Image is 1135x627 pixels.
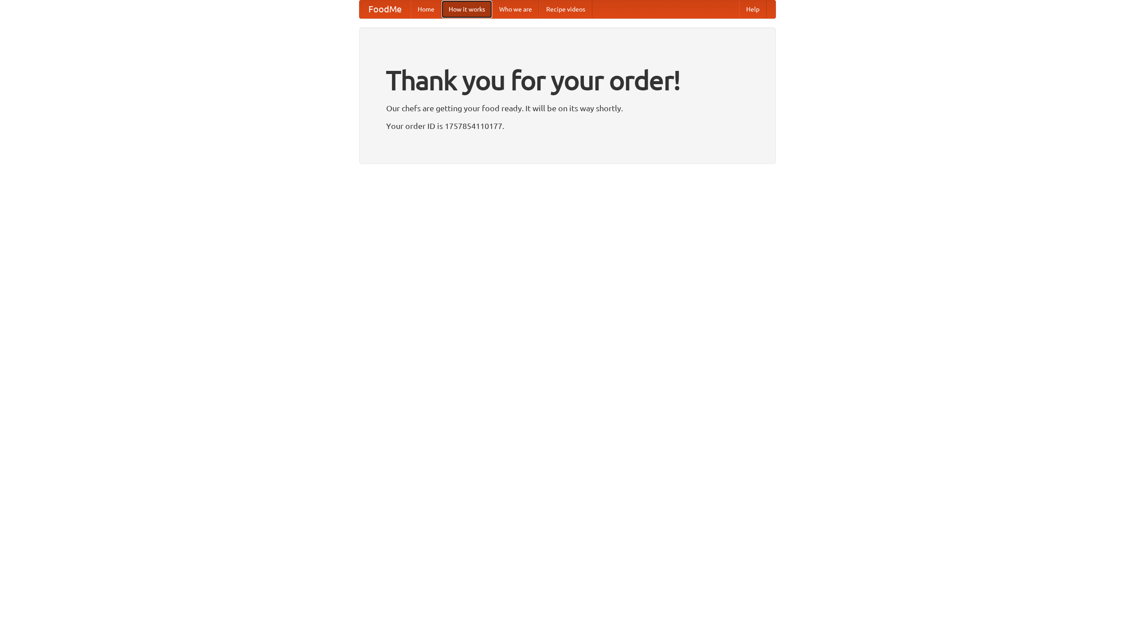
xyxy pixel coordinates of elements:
[411,0,442,18] a: Home
[360,0,411,18] a: FoodMe
[739,0,767,18] a: Help
[442,0,492,18] a: How it works
[539,0,592,18] a: Recipe videos
[386,59,749,101] h1: Thank you for your order!
[386,119,749,132] p: Your order ID is 1757854110177.
[386,101,749,115] p: Our chefs are getting your food ready. It will be on its way shortly.
[492,0,539,18] a: Who we are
